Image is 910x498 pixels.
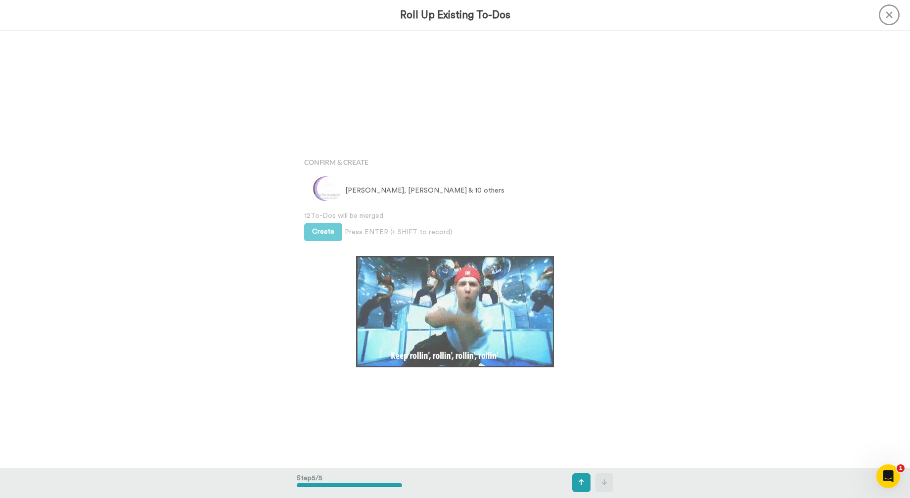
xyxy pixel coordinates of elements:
button: Create [304,223,342,241]
h4: Confirm & Create [304,158,606,166]
img: 98426414-4505-4345-8162-d740660be0cb.jpg [313,176,338,201]
span: Create [312,228,334,235]
iframe: Intercom live chat [876,464,900,488]
span: 12 To-Dos will be merged [304,211,606,221]
span: [PERSON_NAME], [PERSON_NAME] & 10 others [345,186,504,196]
img: cg.png [315,176,339,201]
img: 6EEDSeh.gif [356,256,554,367]
img: 3325041c-3843-4e0a-aaf7-2050f4fd5f17.jpg [317,176,342,201]
div: Step 5 / 5 [297,468,402,497]
span: 1 [897,464,905,472]
span: Press ENTER (+ SHIFT to record) [345,227,453,237]
h3: Roll Up Existing To-Dos [400,9,510,21]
